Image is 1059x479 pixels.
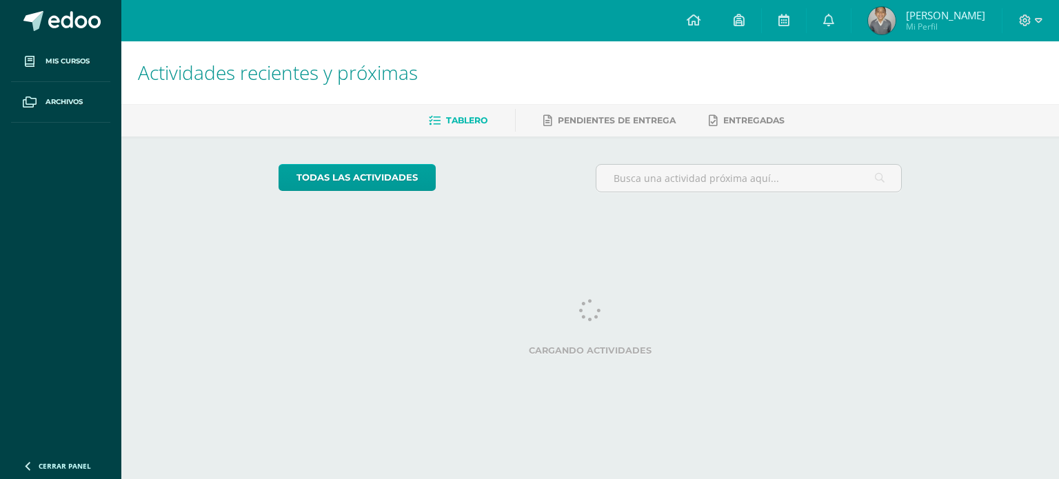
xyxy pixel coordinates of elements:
span: Archivos [46,96,83,108]
span: Mis cursos [46,56,90,67]
span: Tablero [446,115,487,125]
a: Pendientes de entrega [543,110,676,132]
span: Pendientes de entrega [558,115,676,125]
a: todas las Actividades [279,164,436,191]
span: [PERSON_NAME] [906,8,985,22]
a: Entregadas [709,110,785,132]
input: Busca una actividad próxima aquí... [596,165,902,192]
a: Archivos [11,82,110,123]
span: Actividades recientes y próximas [138,59,418,85]
a: Mis cursos [11,41,110,82]
label: Cargando actividades [279,345,902,356]
a: Tablero [429,110,487,132]
span: Entregadas [723,115,785,125]
img: 0a0099982f62ce0649ef37d2a18ffb84.png [868,7,896,34]
span: Mi Perfil [906,21,985,32]
span: Cerrar panel [39,461,91,471]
